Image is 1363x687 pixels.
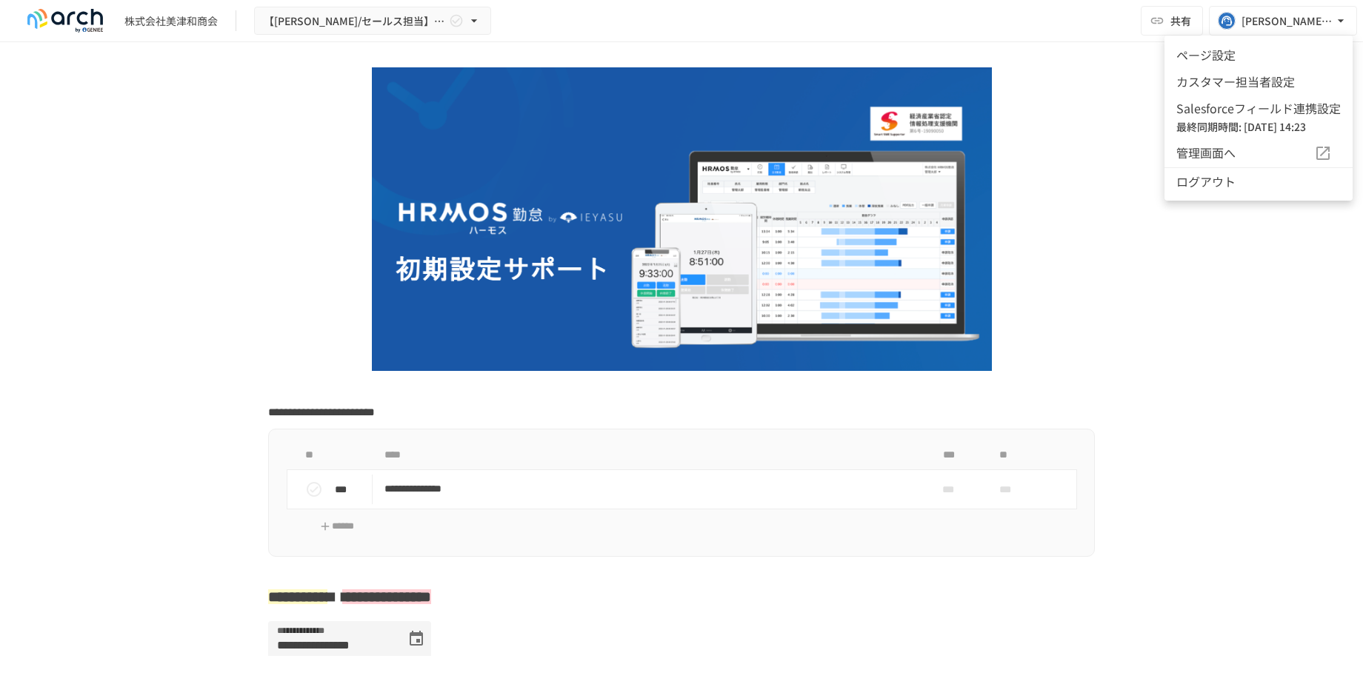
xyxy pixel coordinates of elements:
[1164,167,1353,195] li: ログアウト
[1176,118,1341,135] h6: 最終同期時間: [DATE] 14:23
[1164,68,1353,95] li: カスタマー担当者設定
[1176,144,1314,163] span: 管理画面へ
[1164,41,1353,68] li: ページ設定
[1176,99,1341,118] p: Salesforceフィールド連携設定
